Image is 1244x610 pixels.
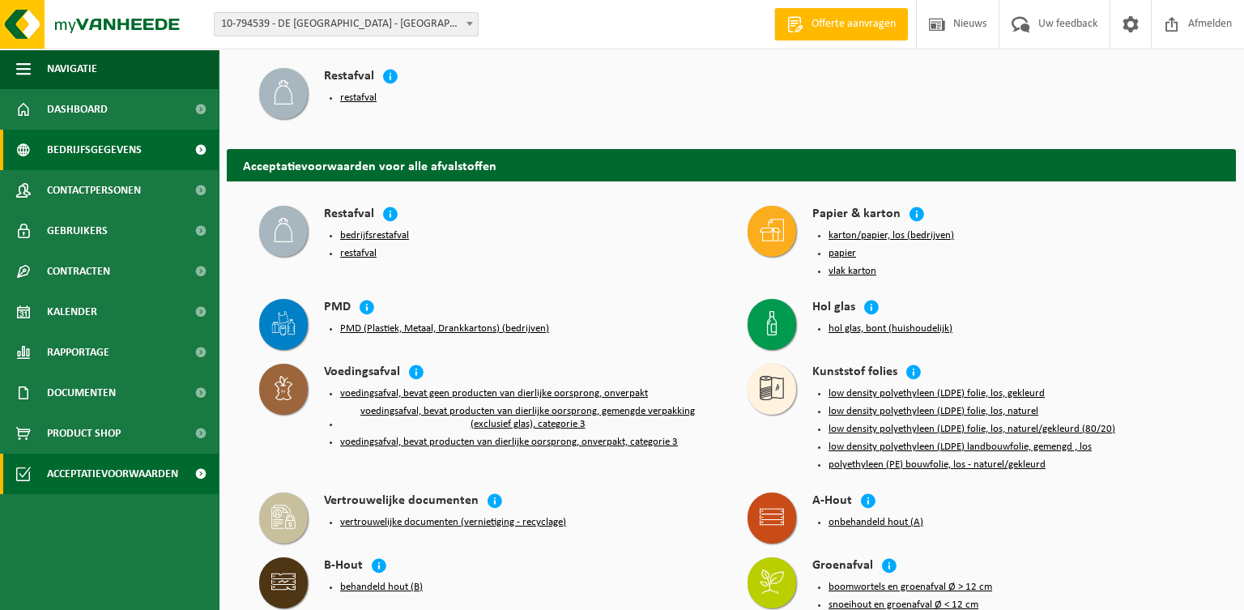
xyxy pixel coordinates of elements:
[47,89,108,130] span: Dashboard
[340,581,423,594] button: behandeld hout (B)
[47,292,97,332] span: Kalender
[829,459,1046,471] button: polyethyleen (PE) bouwfolie, los - naturel/gekleurd
[812,493,852,511] h4: A-Hout
[215,13,478,36] span: 10-794539 - DE NIEUWE KARPEL - DESTELBERGEN
[47,251,110,292] span: Contracten
[340,322,549,335] button: PMD (Plastiek, Metaal, Drankkartons) (bedrijven)
[227,149,1236,181] h2: Acceptatievoorwaarden voor alle afvalstoffen
[829,405,1038,418] button: low density polyethyleen (LDPE) folie, los, naturel
[829,441,1092,454] button: low density polyethyleen (LDPE) landbouwfolie, gemengd , los
[812,364,897,382] h4: Kunststof folies
[324,557,363,576] h4: B-Hout
[324,299,351,318] h4: PMD
[324,364,400,382] h4: Voedingsafval
[47,130,142,170] span: Bedrijfsgegevens
[829,516,923,529] button: onbehandeld hout (A)
[340,387,648,400] button: voedingsafval, bevat geen producten van dierlijke oorsprong, onverpakt
[214,12,479,36] span: 10-794539 - DE NIEUWE KARPEL - DESTELBERGEN
[324,68,374,87] h4: Restafval
[47,413,121,454] span: Product Shop
[324,493,479,511] h4: Vertrouwelijke documenten
[829,265,876,278] button: vlak karton
[47,373,116,413] span: Documenten
[829,581,992,594] button: boomwortels en groenafval Ø > 12 cm
[340,516,566,529] button: vertrouwelijke documenten (vernietiging - recyclage)
[829,322,952,335] button: hol glas, bont (huishoudelijk)
[812,206,901,224] h4: Papier & karton
[47,211,108,251] span: Gebruikers
[340,92,377,105] button: restafval
[47,454,178,494] span: Acceptatievoorwaarden
[47,49,97,89] span: Navigatie
[340,247,377,260] button: restafval
[829,387,1045,400] button: low density polyethyleen (LDPE) folie, los, gekleurd
[47,170,141,211] span: Contactpersonen
[47,332,109,373] span: Rapportage
[340,436,678,449] button: voedingsafval, bevat producten van dierlijke oorsprong, onverpakt, categorie 3
[807,16,900,32] span: Offerte aanvragen
[829,247,856,260] button: papier
[340,229,409,242] button: bedrijfsrestafval
[829,423,1115,436] button: low density polyethyleen (LDPE) folie, los, naturel/gekleurd (80/20)
[324,206,374,224] h4: Restafval
[774,8,908,41] a: Offerte aanvragen
[812,557,873,576] h4: Groenafval
[812,299,855,318] h4: Hol glas
[829,229,954,242] button: karton/papier, los (bedrijven)
[340,405,715,431] button: voedingsafval, bevat producten van dierlijke oorsprong, gemengde verpakking (exclusief glas), cat...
